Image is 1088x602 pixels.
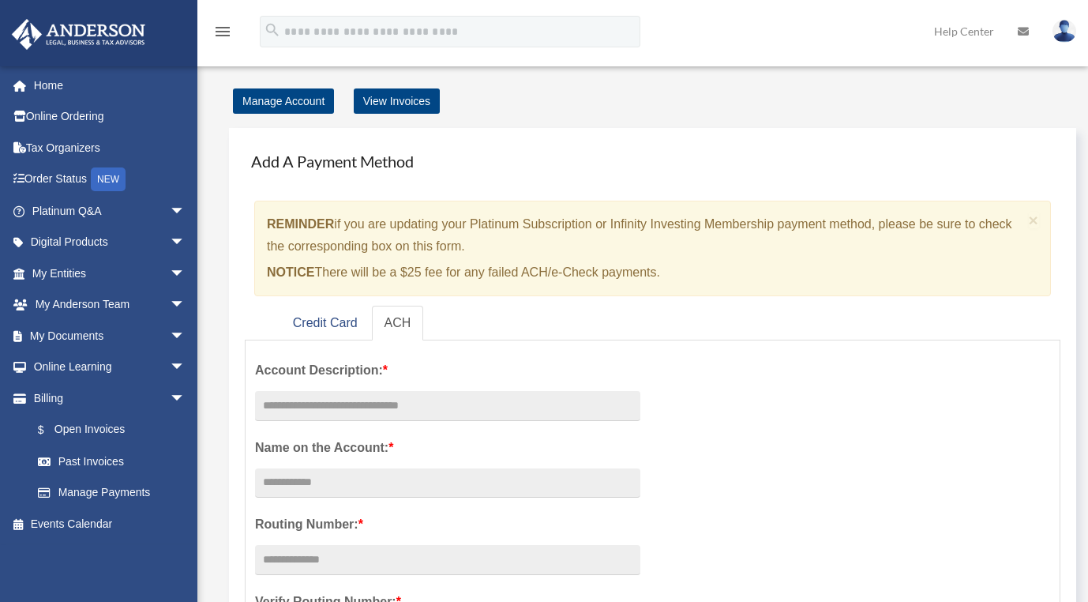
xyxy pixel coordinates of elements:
label: Routing Number: [255,514,640,536]
a: My Anderson Teamarrow_drop_down [11,289,209,321]
strong: NOTICE [267,265,314,279]
div: NEW [91,167,126,191]
a: Online Learningarrow_drop_down [11,352,209,383]
a: Home [11,70,209,101]
a: Tax Organizers [11,132,209,164]
a: Credit Card [280,306,370,341]
p: There will be a $25 fee for any failed ACH/e-Check payments. [267,261,1022,284]
span: arrow_drop_down [170,289,201,322]
span: arrow_drop_down [170,227,201,259]
label: Account Description: [255,359,640,382]
a: $Open Invoices [22,414,209,446]
a: Manage Account [233,88,334,114]
a: Manage Payments [22,477,201,509]
label: Name on the Account: [255,437,640,459]
a: My Entitiesarrow_drop_down [11,258,209,289]
i: search [264,21,281,39]
span: arrow_drop_down [170,352,201,384]
span: $ [47,420,54,440]
a: ACH [372,306,424,341]
a: Online Ordering [11,101,209,133]
span: arrow_drop_down [170,382,201,415]
a: Platinum Q&Aarrow_drop_down [11,195,209,227]
span: arrow_drop_down [170,320,201,352]
span: arrow_drop_down [170,258,201,290]
i: menu [213,22,232,41]
span: arrow_drop_down [170,195,201,228]
a: Past Invoices [22,446,209,477]
div: if you are updating your Platinum Subscription or Infinity Investing Membership payment method, p... [254,201,1051,296]
a: Digital Productsarrow_drop_down [11,227,209,258]
a: Events Calendar [11,508,209,540]
a: My Documentsarrow_drop_down [11,320,209,352]
img: User Pic [1052,20,1076,43]
a: Billingarrow_drop_down [11,382,209,414]
img: Anderson Advisors Platinum Portal [7,19,150,50]
strong: REMINDER [267,217,334,231]
a: Order StatusNEW [11,164,209,196]
span: × [1029,211,1039,229]
button: Close [1029,212,1039,228]
h4: Add A Payment Method [245,144,1060,179]
a: View Invoices [354,88,440,114]
a: menu [213,28,232,41]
